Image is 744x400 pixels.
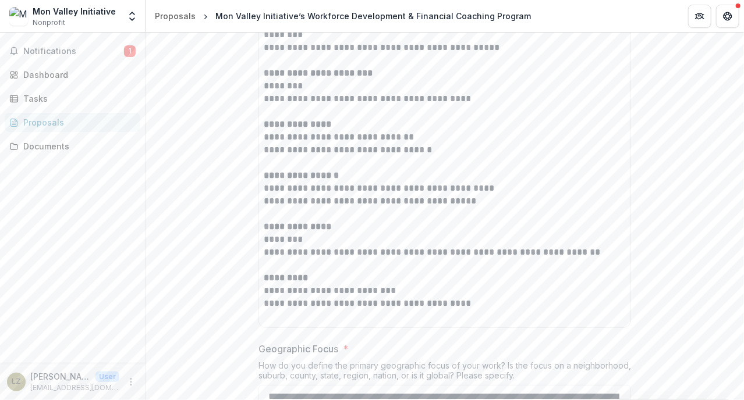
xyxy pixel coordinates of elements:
[5,89,140,108] a: Tasks
[215,10,531,22] div: Mon Valley Initiative’s Workforce Development & Financial Coaching Program
[30,383,119,393] p: [EMAIL_ADDRESS][DOMAIN_NAME]
[95,372,119,382] p: User
[33,17,65,28] span: Nonprofit
[716,5,739,28] button: Get Help
[23,92,131,105] div: Tasks
[30,370,91,383] p: [PERSON_NAME]
[23,47,124,56] span: Notifications
[124,45,136,57] span: 1
[23,116,131,128] div: Proposals
[155,10,196,22] div: Proposals
[5,65,140,84] a: Dashboard
[23,69,131,81] div: Dashboard
[258,360,631,385] div: How do you define the primary geographic focus of your work? Is the focus on a neighborhood, subu...
[688,5,711,28] button: Partners
[5,42,140,60] button: Notifications1
[150,8,536,24] nav: breadcrumb
[23,140,131,152] div: Documents
[12,378,21,385] div: Laura R Zinski
[124,5,140,28] button: Open entity switcher
[150,8,200,24] a: Proposals
[9,7,28,26] img: Mon Valley Initiative
[5,137,140,156] a: Documents
[33,5,116,17] div: Mon Valley Initiative
[258,342,338,356] p: Geographic Focus
[5,113,140,132] a: Proposals
[124,375,138,389] button: More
